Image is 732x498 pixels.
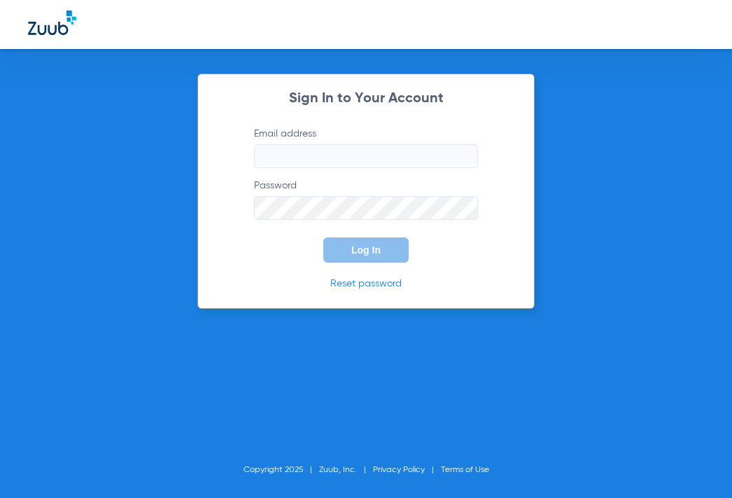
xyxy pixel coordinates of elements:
[28,11,76,35] img: Zuub Logo
[373,466,425,474] a: Privacy Policy
[233,92,499,106] h2: Sign In to Your Account
[254,179,478,220] label: Password
[244,463,319,477] li: Copyright 2025
[319,463,373,477] li: Zuub, Inc.
[441,466,489,474] a: Terms of Use
[254,127,478,168] label: Email address
[330,279,402,289] a: Reset password
[254,144,478,168] input: Email address
[351,244,381,256] span: Log In
[254,196,478,220] input: Password
[323,237,409,263] button: Log In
